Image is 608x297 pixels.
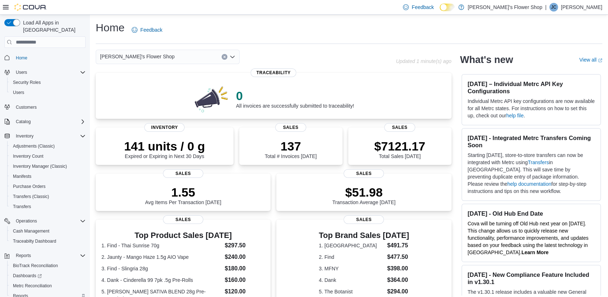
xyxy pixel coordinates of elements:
[10,261,86,270] span: BioTrack Reconciliation
[10,192,52,201] a: Transfers (Classic)
[101,242,222,249] dt: 1. Find - Thai Sunrise 70g
[20,19,86,33] span: Load All Apps in [GEOGRAPHIC_DATA]
[13,251,34,260] button: Reports
[374,139,425,159] div: Total Sales [DATE]
[10,162,86,171] span: Inventory Manager (Classic)
[579,57,602,63] a: View allExternal link
[10,78,44,87] a: Security Roles
[222,54,227,60] button: Clear input
[265,139,317,159] div: Total # Invoices [DATE]
[507,181,551,187] a: help documentation
[13,194,49,199] span: Transfers (Classic)
[129,23,165,37] a: Feedback
[10,142,58,150] a: Adjustments (Classic)
[521,249,548,255] a: Learn More
[598,58,602,63] svg: External link
[13,251,86,260] span: Reports
[10,202,86,211] span: Transfers
[10,282,55,290] a: Metrc Reconciliation
[10,142,86,150] span: Adjustments (Classic)
[124,139,205,159] div: Expired or Expiring in Next 30 Days
[7,226,89,236] button: Cash Management
[384,123,415,132] span: Sales
[387,253,409,261] dd: $477.50
[193,84,230,113] img: 0
[101,265,222,272] dt: 3. Find - Slingria 28g
[460,54,513,66] h2: What's new
[7,281,89,291] button: Metrc Reconciliation
[13,53,86,62] span: Home
[10,152,46,161] a: Inventory Count
[230,54,235,60] button: Open list of options
[387,287,409,296] dd: $294.00
[10,152,86,161] span: Inventory Count
[163,215,203,224] span: Sales
[549,3,558,12] div: Jesse Carmo
[13,283,52,289] span: Metrc Reconciliation
[10,88,27,97] a: Users
[319,231,409,240] h3: Top Brand Sales [DATE]
[225,241,265,250] dd: $297.50
[14,4,47,11] img: Cova
[10,172,86,181] span: Manifests
[225,253,265,261] dd: $240.00
[1,251,89,261] button: Reports
[332,185,396,205] div: Transaction Average [DATE]
[10,227,86,235] span: Cash Management
[236,89,354,109] div: All invoices are successfully submitted to traceability!
[1,52,89,63] button: Home
[7,202,89,212] button: Transfers
[7,261,89,271] button: BioTrack Reconciliation
[545,3,546,12] p: |
[387,276,409,284] dd: $364.00
[13,117,33,126] button: Catalog
[10,78,86,87] span: Security Roles
[7,171,89,181] button: Manifests
[10,202,34,211] a: Transfers
[561,3,602,12] p: [PERSON_NAME]
[13,204,31,210] span: Transfers
[13,228,49,234] span: Cash Management
[440,4,455,11] input: Dark Mode
[7,87,89,98] button: Users
[1,216,89,226] button: Operations
[468,98,595,119] p: Individual Metrc API key configurations are now available for all Metrc states. For instructions ...
[13,217,40,225] button: Operations
[16,104,37,110] span: Customers
[1,131,89,141] button: Inventory
[236,89,354,103] p: 0
[468,210,595,217] h3: [DATE] - Old Hub End Date
[140,26,162,33] span: Feedback
[468,80,595,95] h3: [DATE] – Individual Metrc API Key Configurations
[101,253,222,261] dt: 2. Jaunty - Mango Haze 1.5g AIO Vape
[10,162,70,171] a: Inventory Manager (Classic)
[145,185,221,199] p: 1.55
[13,273,42,279] span: Dashboards
[13,103,40,112] a: Customers
[13,143,55,149] span: Adjustments (Classic)
[16,69,27,75] span: Users
[13,132,86,140] span: Inventory
[528,159,549,165] a: Transfers
[145,185,221,205] div: Avg Items Per Transaction [DATE]
[319,265,384,272] dt: 3. MFNY
[13,217,86,225] span: Operations
[225,264,265,273] dd: $180.00
[275,123,306,132] span: Sales
[10,182,86,191] span: Purchase Orders
[319,253,384,261] dt: 2. Find
[468,271,595,285] h3: [DATE] - New Compliance Feature Included in v1.30.1
[10,237,86,246] span: Traceabilty Dashboard
[468,134,595,149] h3: [DATE] - Integrated Metrc Transfers Coming Soon
[319,288,384,295] dt: 5. The Botanist
[506,113,523,118] a: help file
[10,227,52,235] a: Cash Management
[13,184,46,189] span: Purchase Orders
[10,271,45,280] a: Dashboards
[13,68,30,77] button: Users
[13,90,24,95] span: Users
[13,54,30,62] a: Home
[16,119,31,125] span: Catalog
[7,77,89,87] button: Security Roles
